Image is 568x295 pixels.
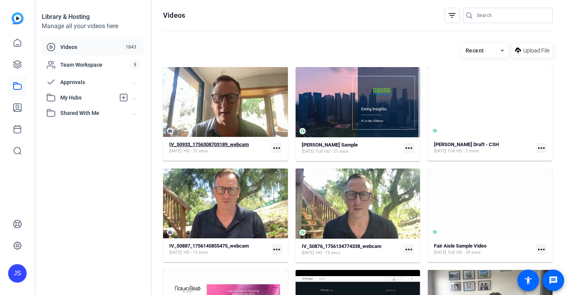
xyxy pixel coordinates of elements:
div: JS [8,264,27,283]
span: [DATE] [434,148,446,154]
strong: Fair Aisle Sample Video [434,243,486,249]
span: Full HD - 35 secs [448,249,481,256]
span: Full HD - 21 secs [316,148,349,155]
strong: IV_50933_1756308703189_webcam [169,142,249,147]
span: [DATE] [302,250,314,256]
mat-icon: more_horiz [536,244,546,255]
mat-expansion-panel-header: My Hubs [42,90,145,105]
span: Approvals [60,78,132,86]
a: [PERSON_NAME] Draft - CSH[DATE]Full HD - 2 mins [434,142,533,154]
span: 1843 [122,43,140,51]
span: [DATE] [169,148,182,154]
strong: IV_50887_1756145855475_webcam [169,243,249,249]
span: HD - 15 secs [316,250,340,256]
a: Fair Aisle Sample Video[DATE]Full HD - 35 secs [434,243,533,256]
span: 9 [130,61,140,69]
span: Recent [466,47,484,54]
span: Full HD - 2 mins [448,148,479,154]
span: Upload File [523,47,549,55]
mat-icon: more_horiz [404,244,414,255]
span: [DATE] [169,249,182,256]
mat-icon: accessibility [524,276,533,285]
span: HD - 12 secs [184,148,208,154]
span: Shared With Me [60,109,132,117]
input: Search [477,11,546,20]
a: [PERSON_NAME] Sample[DATE]Full HD - 21 secs [302,142,401,155]
mat-icon: filter_list [447,11,457,20]
mat-icon: more_horiz [536,143,546,153]
img: blue-gradient.svg [12,12,24,24]
span: My Hubs [60,94,115,102]
span: [DATE] [434,249,446,256]
a: IV_50887_1756145855475_webcam[DATE]HD - 12 secs [169,243,269,256]
mat-icon: more_horiz [404,143,414,153]
span: [DATE] [302,148,314,155]
mat-expansion-panel-header: Approvals [42,74,145,90]
strong: [PERSON_NAME] Sample [302,142,358,148]
mat-icon: message [549,276,558,285]
strong: IV_50876_1756134774338_webcam [302,243,381,249]
strong: [PERSON_NAME] Draft - CSH [434,142,499,147]
div: Library & Hosting [42,12,145,22]
a: IV_50933_1756308703189_webcam[DATE]HD - 12 secs [169,142,269,154]
a: IV_50876_1756134774338_webcam[DATE]HD - 15 secs [302,243,401,256]
h1: Videos [163,11,185,20]
span: Videos [60,43,122,51]
span: Team Workspace [60,61,130,69]
mat-icon: more_horiz [272,143,282,153]
span: HD - 12 secs [184,249,208,256]
mat-icon: more_horiz [272,244,282,255]
div: Manage all your videos here [42,22,145,31]
mat-expansion-panel-header: Shared With Me [42,105,145,121]
button: Upload File [512,44,553,57]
